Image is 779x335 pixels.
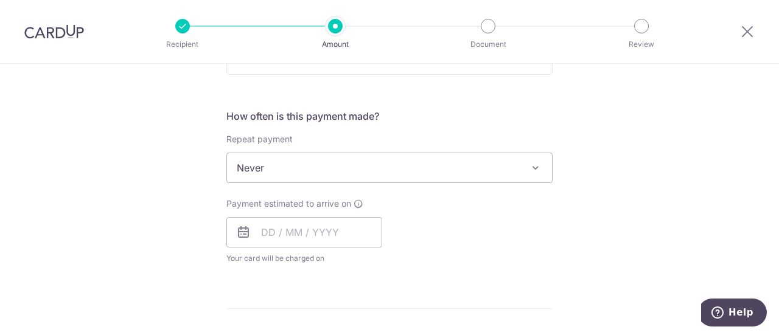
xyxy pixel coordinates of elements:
[443,38,533,50] p: Document
[226,252,382,264] span: Your card will be charged on
[24,24,84,39] img: CardUp
[596,38,686,50] p: Review
[701,299,767,329] iframe: Opens a widget where you can find more information
[226,109,553,123] h5: How often is this payment made?
[226,153,553,183] span: Never
[226,217,382,247] input: DD / MM / YYYY
[138,38,228,50] p: Recipient
[226,198,351,210] span: Payment estimated to arrive on
[226,133,293,145] label: Repeat payment
[227,153,552,182] span: Never
[290,38,380,50] p: Amount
